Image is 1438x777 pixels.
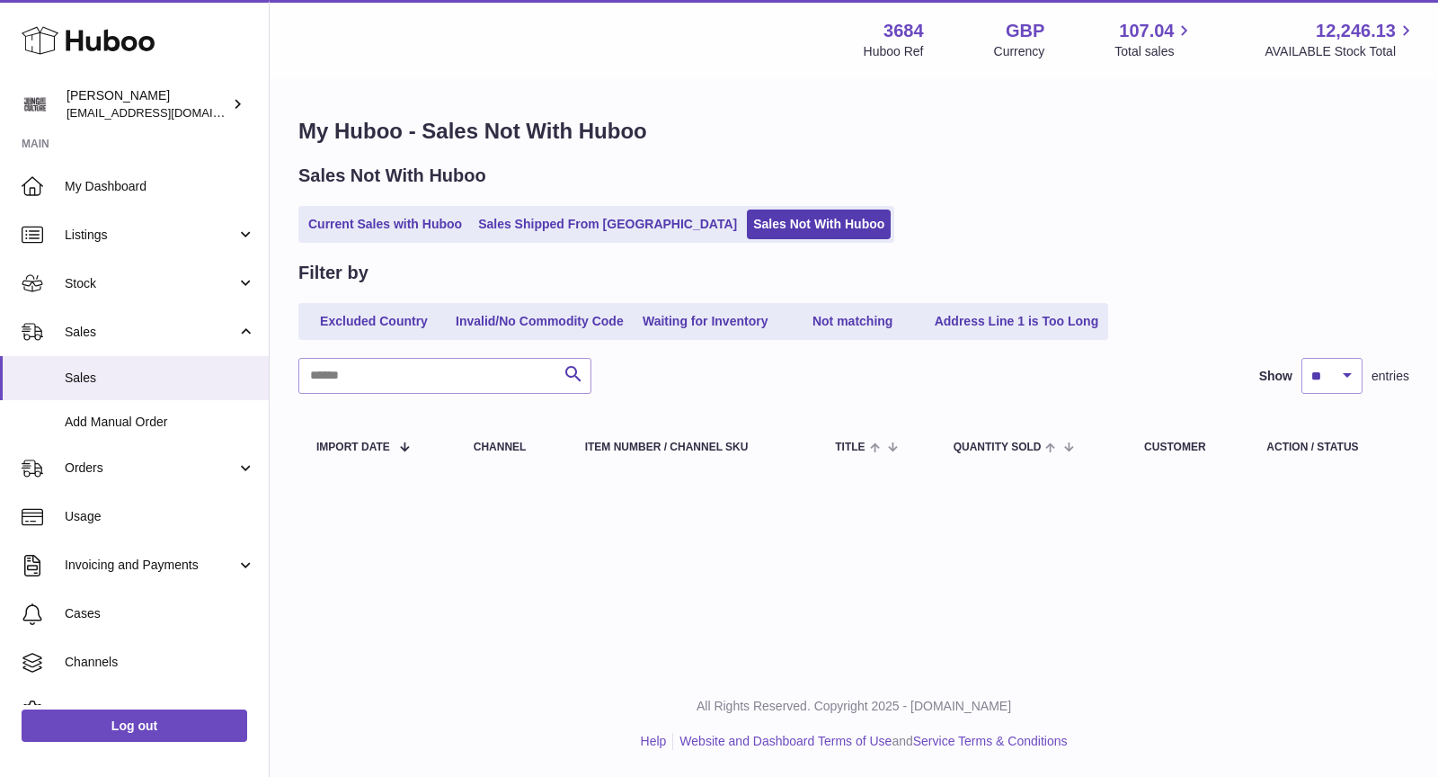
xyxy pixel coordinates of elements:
strong: 3684 [883,19,924,43]
span: Total sales [1114,43,1194,60]
div: [PERSON_NAME] [67,87,228,121]
strong: GBP [1006,19,1044,43]
h2: Sales Not With Huboo [298,164,486,188]
span: 12,246.13 [1316,19,1396,43]
a: Log out [22,710,247,742]
span: entries [1371,368,1409,385]
div: Channel [474,442,549,453]
span: [EMAIL_ADDRESS][DOMAIN_NAME] [67,105,264,120]
label: Show [1259,368,1292,385]
span: Orders [65,460,236,477]
div: Customer [1144,442,1230,453]
a: Invalid/No Commodity Code [449,307,630,336]
img: theinternationalventure@gmail.com [22,91,49,118]
span: AVAILABLE Stock Total [1265,43,1416,60]
div: Item Number / Channel SKU [585,442,800,453]
a: 107.04 Total sales [1114,19,1194,60]
span: Sales [65,370,255,387]
div: Action / Status [1266,442,1391,453]
span: Usage [65,508,255,525]
a: Sales Shipped From [GEOGRAPHIC_DATA] [472,210,743,239]
span: Quantity Sold [954,442,1042,453]
a: Excluded Country [302,307,446,336]
span: Stock [65,275,236,292]
a: Waiting for Inventory [634,307,777,336]
span: Cases [65,605,255,622]
a: Not matching [781,307,925,336]
h1: My Huboo - Sales Not With Huboo [298,117,1409,146]
li: and [673,733,1067,750]
span: My Dashboard [65,178,255,195]
div: Currency [994,43,1045,60]
span: Add Manual Order [65,414,255,431]
span: Channels [65,654,255,671]
a: Current Sales with Huboo [302,210,468,239]
a: Sales Not With Huboo [747,210,891,239]
span: Sales [65,324,236,341]
span: Listings [65,227,236,244]
span: Title [835,442,865,453]
a: Service Terms & Conditions [913,734,1068,748]
span: Invoicing and Payments [65,557,236,574]
span: 107.04 [1119,19,1174,43]
div: Huboo Ref [864,43,924,60]
a: 12,246.13 AVAILABLE Stock Total [1265,19,1416,60]
h2: Filter by [298,261,368,285]
a: Address Line 1 is Too Long [928,307,1105,336]
a: Website and Dashboard Terms of Use [679,734,892,748]
a: Help [641,734,667,748]
span: Import date [316,442,390,453]
span: Settings [65,702,255,719]
p: All Rights Reserved. Copyright 2025 - [DOMAIN_NAME] [284,698,1424,715]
